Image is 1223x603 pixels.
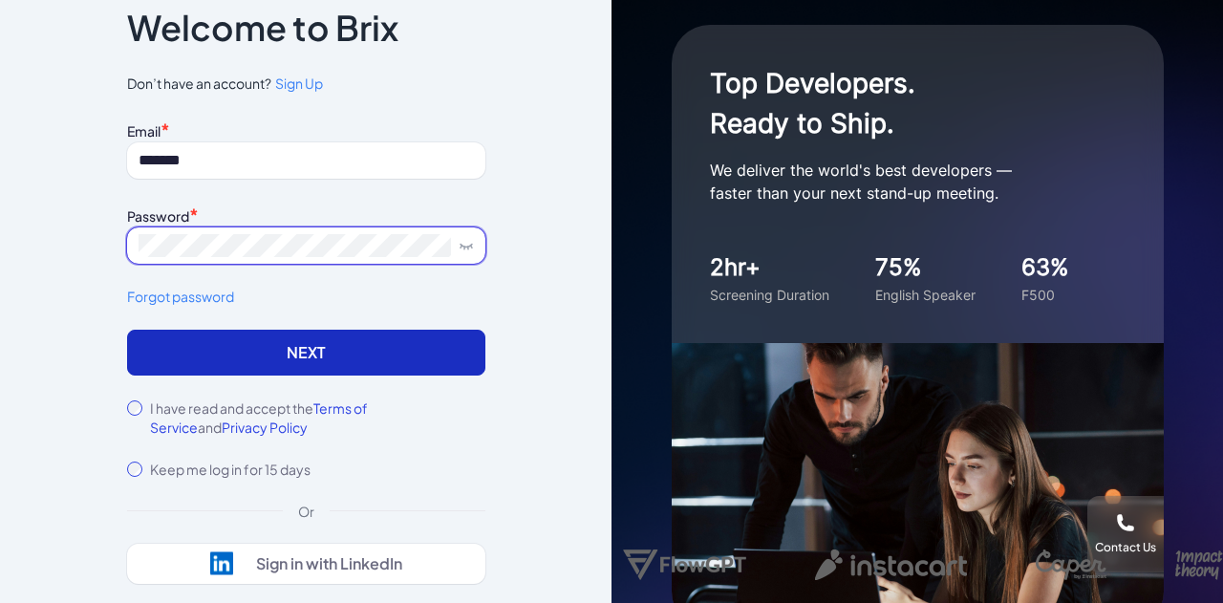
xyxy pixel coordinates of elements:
div: Sign in with LinkedIn [256,554,402,573]
label: I have read and accept the and [150,398,485,437]
span: Terms of Service [150,399,368,436]
a: Forgot password [127,287,485,307]
div: F500 [1021,285,1069,305]
span: Don’t have an account? [127,74,485,94]
h1: Top Developers. Ready to Ship. [710,63,1092,143]
label: Password [127,207,189,225]
div: English Speaker [875,285,976,305]
div: Or [283,502,330,521]
div: 75% [875,250,976,285]
p: We deliver the world's best developers — faster than your next stand-up meeting. [710,159,1092,205]
label: Email [127,122,161,140]
span: Sign Up [275,75,323,92]
label: Keep me log in for 15 days [150,460,311,479]
button: Next [127,330,485,376]
div: Screening Duration [710,285,829,305]
div: 2hr+ [710,250,829,285]
button: Sign in with LinkedIn [127,544,485,584]
a: Sign Up [271,74,323,94]
div: Contact Us [1095,540,1156,555]
p: Welcome to Brix [127,12,398,43]
div: 63% [1021,250,1069,285]
span: Privacy Policy [222,419,308,436]
button: Contact Us [1087,496,1164,572]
